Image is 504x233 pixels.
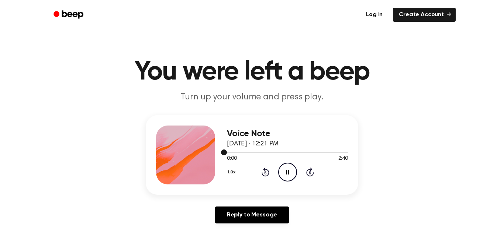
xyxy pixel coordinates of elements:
span: 2:40 [338,155,348,163]
button: 1.0x [227,166,238,179]
a: Reply to Message [215,206,289,223]
a: Log in [360,8,389,22]
p: Turn up your volume and press play. [110,91,394,103]
a: Beep [48,8,90,22]
span: 0:00 [227,155,237,163]
h3: Voice Note [227,129,348,139]
span: [DATE] · 12:21 PM [227,141,279,147]
h1: You were left a beep [63,59,441,85]
a: Create Account [393,8,456,22]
